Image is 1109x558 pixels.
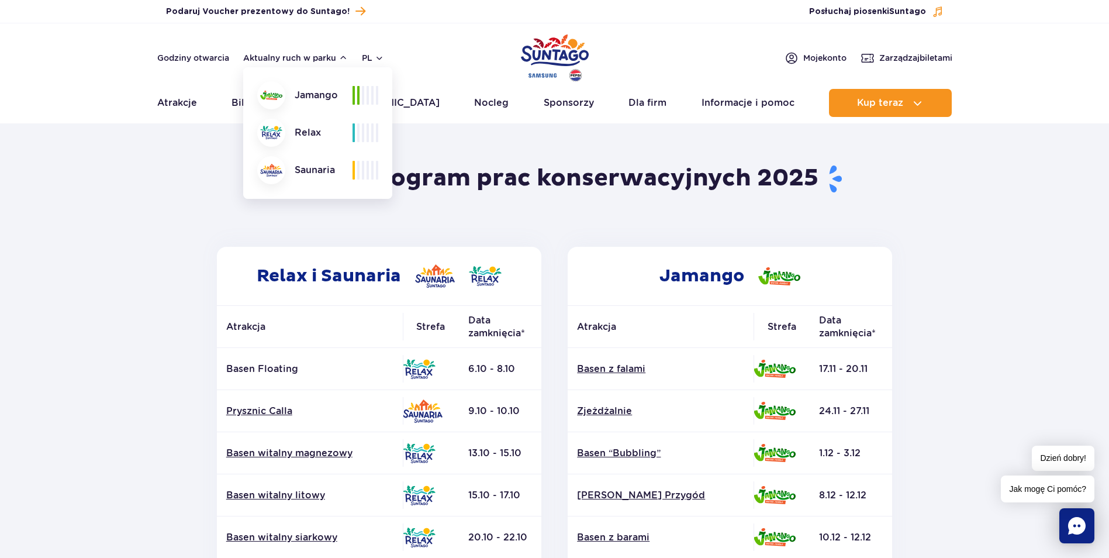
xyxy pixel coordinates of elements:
[1001,476,1094,502] span: Jak mogę Ci pomóc?
[459,432,541,474] td: 13.10 - 15.10
[459,474,541,516] td: 15.10 - 17.10
[217,247,541,305] h2: Relax i Saunaria
[568,247,892,305] h2: Jamango
[243,53,348,63] button: Aktualny ruch w parku
[403,306,459,348] th: Strefa
[459,348,541,390] td: 6.10 - 8.10
[577,447,744,460] a: Basen “Bubbling”
[889,8,926,16] span: Suntago
[857,98,903,108] span: Kup teraz
[577,405,744,418] a: Zjeżdżalnie
[577,489,744,502] a: [PERSON_NAME] Przygód
[544,89,594,117] a: Sponsorzy
[257,81,353,109] div: Jamango
[217,306,403,348] th: Atrakcja
[829,89,952,117] button: Kup teraz
[166,4,365,19] a: Podaruj Voucher prezentowy do Suntago!
[403,399,443,423] img: Saunaria
[521,29,589,83] a: Park of Poland
[257,119,353,147] div: Relax
[754,486,796,504] img: Jamango
[403,443,436,463] img: Relax
[879,52,952,64] span: Zarządzaj biletami
[232,89,298,117] a: Bilety i oferta
[568,306,754,348] th: Atrakcja
[1059,508,1094,543] div: Chat
[758,267,800,285] img: Jamango
[157,89,197,117] a: Atrakcje
[577,363,744,376] a: Basen z falami
[257,156,353,184] div: Saunaria
[1032,446,1094,471] span: Dzień dobry!
[226,531,393,544] a: Basen witalny siarkowy
[810,306,892,348] th: Data zamknięcia*
[702,89,794,117] a: Informacje i pomoc
[785,51,847,65] a: Mojekonto
[226,405,393,418] a: Prysznic Calla
[403,359,436,379] img: Relax
[810,390,892,432] td: 24.11 - 27.11
[754,444,796,462] img: Jamango
[810,474,892,516] td: 8.12 - 12.12
[459,306,541,348] th: Data zamknięcia*
[577,531,744,544] a: Basen z barami
[810,432,892,474] td: 1.12 - 3.12
[810,348,892,390] td: 17.11 - 20.11
[754,528,796,546] img: Jamango
[226,489,393,502] a: Basen witalny litowy
[212,164,897,194] h1: Harmonogram prac konserwacyjnych 2025
[754,306,810,348] th: Strefa
[166,6,350,18] span: Podaruj Voucher prezentowy do Suntago!
[809,6,944,18] button: Posłuchaj piosenkiSuntago
[474,89,509,117] a: Nocleg
[403,485,436,505] img: Relax
[754,402,796,420] img: Jamango
[415,264,455,288] img: Saunaria
[157,52,229,64] a: Godziny otwarcia
[803,52,847,64] span: Moje konto
[226,447,393,460] a: Basen witalny magnezowy
[362,52,384,64] button: pl
[809,6,926,18] span: Posłuchaj piosenki
[403,528,436,547] img: Relax
[469,266,502,286] img: Relax
[754,360,796,378] img: Jamango
[226,363,393,376] p: Basen Floating
[628,89,666,117] a: Dla firm
[459,390,541,432] td: 9.10 - 10.10
[861,51,952,65] a: Zarządzajbiletami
